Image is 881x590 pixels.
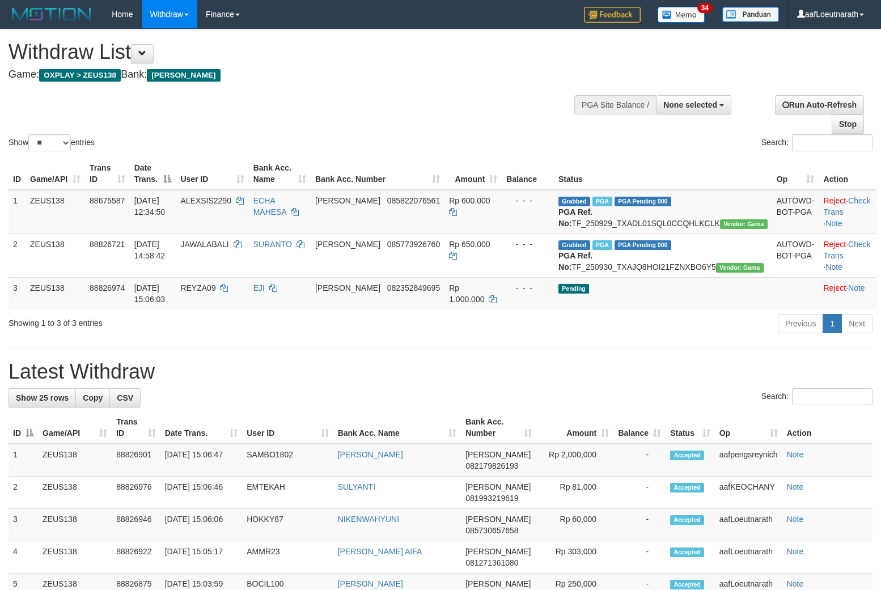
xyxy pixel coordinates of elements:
a: SULYANTI [338,482,375,491]
span: Vendor URL: https://trx31.1velocity.biz [716,263,764,273]
th: Op: activate to sort column ascending [772,158,819,190]
h1: Withdraw List [9,41,576,63]
a: Note [848,283,865,292]
td: TF_250930_TXAJQ8HOI21FZNXBO6Y5 [554,234,772,277]
th: Trans ID: activate to sort column ascending [112,411,160,444]
span: Marked by aafpengsreynich [592,197,612,206]
span: None selected [663,100,717,109]
th: ID: activate to sort column descending [9,411,38,444]
img: Feedback.jpg [584,7,641,23]
th: Game/API: activate to sort column ascending [38,411,112,444]
a: Note [787,515,804,524]
input: Search: [792,388,872,405]
span: [PERSON_NAME] [315,196,380,205]
span: Accepted [670,515,704,525]
th: Status: activate to sort column ascending [666,411,715,444]
th: Op: activate to sort column ascending [715,411,782,444]
td: 88826901 [112,444,160,477]
a: Previous [778,314,823,333]
th: Action [819,158,876,190]
td: 1 [9,444,38,477]
span: Copy 082179826193 to clipboard [465,461,518,470]
th: Amount: activate to sort column ascending [444,158,502,190]
td: AUTOWD-BOT-PGA [772,234,819,277]
span: Marked by aafpengsreynich [592,240,612,250]
th: User ID: activate to sort column ascending [176,158,248,190]
span: Accepted [670,483,704,493]
th: Status [554,158,772,190]
a: Show 25 rows [9,388,76,408]
td: ZEUS138 [26,234,85,277]
td: ZEUS138 [38,477,112,509]
th: Bank Acc. Number: activate to sort column ascending [311,158,444,190]
span: [PERSON_NAME] [465,579,531,588]
span: Pending [558,284,589,294]
select: Showentries [28,134,71,151]
img: Button%20Memo.svg [658,7,705,23]
td: - [613,509,666,541]
a: Note [787,579,804,588]
a: ECHA MAHESA [253,196,286,217]
td: ZEUS138 [38,541,112,574]
td: 2 [9,234,26,277]
span: Copy 085822076561 to clipboard [387,196,440,205]
td: ZEUS138 [38,444,112,477]
a: Reject [823,240,846,249]
td: Rp 81,000 [536,477,613,509]
td: [DATE] 15:05:17 [160,541,243,574]
td: · · [819,190,876,234]
span: Vendor URL: https://trx31.1velocity.biz [720,219,768,229]
span: REYZA09 [180,283,215,292]
th: Amount: activate to sort column ascending [536,411,613,444]
td: 3 [9,509,38,541]
td: HOKKY87 [242,509,333,541]
a: [PERSON_NAME] [338,579,403,588]
td: aafLoeutnarath [715,541,782,574]
span: [PERSON_NAME] [315,283,380,292]
td: SAMBO1802 [242,444,333,477]
a: Next [841,314,872,333]
span: Copy 082352849695 to clipboard [387,283,440,292]
a: Check Trans [823,196,870,217]
div: - - - [506,239,549,250]
td: 4 [9,541,38,574]
td: - [613,477,666,509]
a: Note [825,262,842,271]
img: MOTION_logo.png [9,6,95,23]
th: Action [782,411,872,444]
span: Copy 085773926760 to clipboard [387,240,440,249]
a: SURANTO [253,240,292,249]
td: · · [819,234,876,277]
input: Search: [792,134,872,151]
span: Copy 081271361080 to clipboard [465,558,518,567]
div: PGA Site Balance / [574,95,656,114]
a: Run Auto-Refresh [775,95,864,114]
a: [PERSON_NAME] AIFA [338,547,422,556]
span: Grabbed [558,240,590,250]
div: Showing 1 to 3 of 3 entries [9,313,359,329]
td: AUTOWD-BOT-PGA [772,190,819,234]
span: CSV [117,393,133,402]
label: Search: [761,388,872,405]
a: Note [787,547,804,556]
th: Balance: activate to sort column ascending [613,411,666,444]
span: Copy [83,393,103,402]
td: - [613,541,666,574]
td: · [819,277,876,309]
td: 1 [9,190,26,234]
span: Accepted [670,580,704,589]
img: panduan.png [722,7,779,22]
td: Rp 2,000,000 [536,444,613,477]
th: Date Trans.: activate to sort column descending [130,158,176,190]
div: - - - [506,282,549,294]
td: 2 [9,477,38,509]
span: Rp 600.000 [449,196,490,205]
b: PGA Ref. No: [558,207,592,228]
td: aafpengsreynich [715,444,782,477]
a: NIKENWAHYUNI [338,515,399,524]
a: Note [787,450,804,459]
span: OXPLAY > ZEUS138 [39,69,121,82]
a: [PERSON_NAME] [338,450,403,459]
td: AMMR23 [242,541,333,574]
a: CSV [109,388,141,408]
